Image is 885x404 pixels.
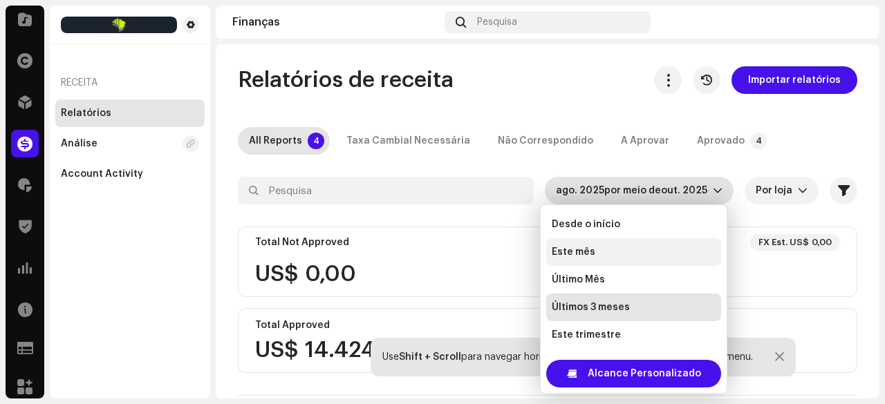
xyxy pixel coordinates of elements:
[255,320,330,331] div: Total Approved
[55,66,205,99] re-a-nav-header: Receita
[552,218,620,231] span: Desde o início
[552,300,630,314] span: Últimos 3 meses
[498,127,593,155] div: Não Correspondido
[552,245,595,259] span: Este mês
[556,177,713,204] span: Últimos 3 meses
[55,130,205,157] re-m-nav-item: Análise
[841,11,863,33] img: 7b092bcd-1f7b-44aa-9736-f4bc5021b2f1
[546,349,721,376] li: Trimestre passado
[750,133,767,149] p-badge: 4
[798,177,808,204] div: dropdown trigger
[588,360,701,387] span: Alcance Personalizado
[61,169,143,180] div: Account Activity
[55,160,205,188] re-m-nav-item: Account Activity
[546,238,721,266] li: Este mês
[546,321,721,349] li: Este trimestre
[546,294,721,321] li: Últimos 3 meses
[61,138,97,149] div: Análise
[382,352,753,363] div: Use para navegar horizontalmente, para abrir o menu.
[346,127,470,155] div: Taxa Cambial Necessária
[697,127,745,155] div: Aprovado
[399,352,461,362] strong: Shift + Scroll
[238,66,454,94] span: Relatórios de receita
[61,108,111,119] div: Relatórios
[546,211,721,238] li: Desde o início
[552,273,605,287] span: Último Mês
[621,127,669,155] div: A Aprovar
[748,66,841,94] span: Importar relatórios
[661,186,707,195] span: out. 2025
[238,177,534,204] input: Pesquisa
[308,133,324,149] p-badge: 4
[713,177,723,204] div: dropdown trigger
[546,266,721,294] li: Último Mês
[477,17,517,28] span: Pesquisa
[604,186,661,195] span: por meio de
[249,127,302,155] div: All Reports
[255,237,349,248] div: Total Not Approved
[55,99,205,127] re-m-nav-item: Relatórios
[556,186,604,195] span: ago. 2025
[552,328,621,342] span: Este trimestre
[758,237,832,248] div: FX Est. US$ 0,00
[232,17,439,28] div: Finanças
[61,17,177,33] img: 8e39a92f-6217-4997-acbe-e0aa9e7f9449
[732,66,857,94] button: Importar relatórios
[756,177,798,204] span: Por loja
